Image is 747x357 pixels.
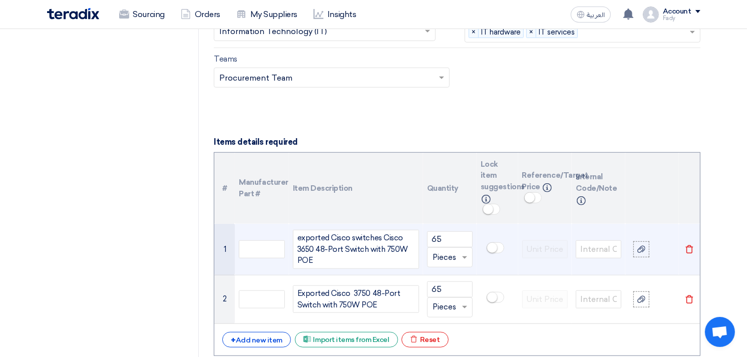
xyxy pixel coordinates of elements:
[293,230,419,269] div: Name
[481,160,525,191] span: Lock item suggestions
[222,332,291,347] div: Add new item
[228,4,305,26] a: My Suppliers
[293,285,419,313] div: Name
[576,172,617,193] span: Internal Code/Note
[663,16,700,21] div: Fady
[527,27,536,38] span: ×
[427,231,473,247] input: Amount
[295,332,398,347] div: Import items from Excel
[214,153,235,224] th: Serial Number
[231,335,236,345] span: +
[576,290,621,308] input: Internal Code/Note
[522,171,588,191] span: Reference/Target Price
[576,240,621,258] input: Internal Code/Note
[305,4,364,26] a: Insights
[111,4,173,26] a: Sourcing
[47,8,99,20] img: Teradix logo
[522,240,568,258] input: Unit Price
[522,290,568,308] input: Unit Price
[289,153,423,224] th: Item Description
[469,27,479,38] span: ×
[480,27,523,38] span: IT hardware
[214,224,235,275] td: 1
[173,4,228,26] a: Orders
[705,317,735,347] div: Open chat
[423,153,477,224] th: Quantity
[214,275,235,323] td: 2
[239,240,284,258] input: Model Number
[538,27,577,38] span: IT services
[663,8,691,16] div: Account
[587,12,605,19] span: العربية
[239,290,284,308] input: Model Number
[643,7,659,23] img: profile_test.png
[214,54,237,65] label: Teams
[235,153,288,224] th: Manufacturer Part #
[214,136,297,148] label: Items details required
[402,332,449,347] div: Reset
[427,281,473,297] input: Amount
[571,7,611,23] button: العربية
